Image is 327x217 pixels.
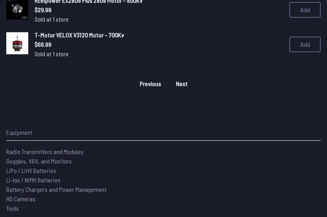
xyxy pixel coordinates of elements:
[6,148,83,155] span: Radio Transmitters and Modules
[35,40,277,49] span: $66.99
[6,32,28,57] a: image
[6,176,60,184] span: Li-Ion / NiMH Batteries
[6,167,56,174] span: LiPo / LiHV Batteries
[6,32,28,54] img: image
[6,166,321,175] a: LiPo / LiHV Batteries
[6,204,19,212] span: Tools
[176,81,188,87] span: Next
[6,204,321,213] a: Tools
[169,77,194,90] button: Next
[6,186,106,193] span: Battery Chargers and Power Management
[289,37,321,52] button: Add
[35,5,277,15] span: $29.99
[6,128,321,137] p: Equipment
[6,175,321,185] a: Li-Ion / NiMH Batteries
[35,15,277,24] span: Sold at 1 store
[6,185,321,194] a: Battery Chargers and Power Management
[6,195,35,202] span: HD Cameras
[6,147,321,156] a: Radio Transmitters and Modules
[289,2,321,18] button: Add
[6,156,321,166] a: Goggles, VRX, and Monitors
[35,30,277,40] a: T-Motor VELOX V3120 Motor - 700Kv
[35,31,124,39] span: T-Motor VELOX V3120 Motor - 700Kv
[6,194,321,204] a: HD Cameras
[35,49,277,59] span: Sold at 1 store
[6,157,72,165] span: Goggles, VRX, and Monitors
